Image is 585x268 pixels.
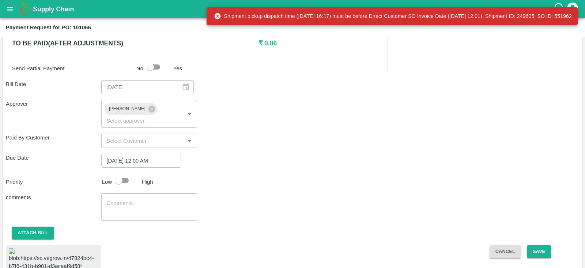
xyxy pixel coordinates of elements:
a: Supply Chain [33,4,553,14]
p: Bill Date [6,80,101,88]
button: open drawer [1,1,18,18]
p: Priority [6,178,99,186]
p: No [136,64,143,72]
button: Cancel [490,245,521,258]
textarea: Bill settlement [106,200,192,215]
img: logo [18,2,33,16]
p: Yes [173,64,182,72]
h6: To be paid(After adjustments) [12,38,258,48]
input: Bill Date [101,80,176,94]
button: Open [185,109,194,119]
p: Approver [6,100,101,108]
div: Shipment pickup dispatch time ([DATE] 16:17) must be before Direct Customer SO Invoice Date ([DAT... [214,10,572,23]
input: Select approver [103,116,173,126]
b: Supply Chain [33,5,74,13]
input: Select Customer [103,136,182,145]
button: Attach bill [12,227,54,239]
button: Save [527,245,551,258]
p: Send Partial Payment [12,64,133,72]
b: Payment Request for PO: 101066 [6,25,91,30]
button: Open [185,136,194,145]
h6: ₹ 0.06 [258,38,382,48]
span: [PERSON_NAME] [105,105,150,113]
p: comments [6,193,101,201]
input: Choose date, selected date is Aug 25, 2025 [101,154,176,168]
div: customer-support [553,3,566,16]
p: Paid By Customer [6,134,101,142]
div: [PERSON_NAME] [105,103,157,115]
div: account of current user [566,1,579,17]
p: High [142,178,153,186]
p: Due Date [6,154,101,162]
p: Low [102,178,112,186]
